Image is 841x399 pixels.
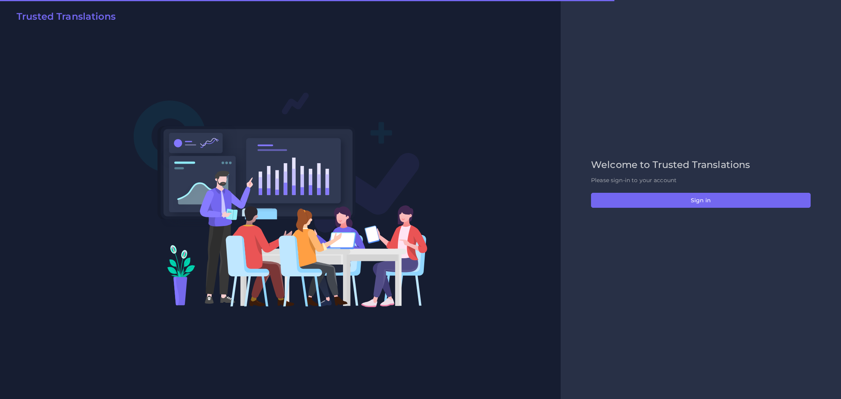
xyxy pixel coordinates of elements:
[11,11,116,25] a: Trusted Translations
[591,159,811,171] h2: Welcome to Trusted Translations
[133,92,428,308] img: Login V2
[17,11,116,22] h2: Trusted Translations
[591,193,811,208] button: Sign in
[591,176,811,185] p: Please sign-in to your account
